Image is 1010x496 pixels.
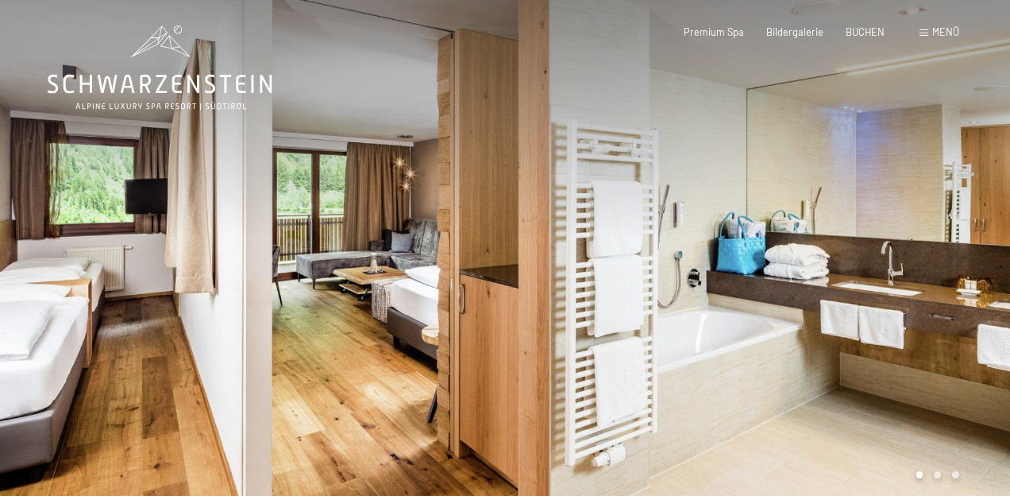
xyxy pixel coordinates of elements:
a: BUCHEN [846,25,885,38]
a: Bildergalerie [766,25,823,38]
a: Premium Spa [684,25,744,38]
span: Menü [932,25,959,38]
